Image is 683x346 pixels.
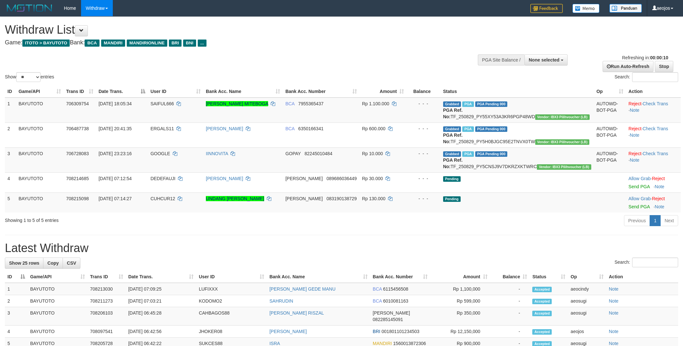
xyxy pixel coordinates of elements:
th: Bank Acc. Number: activate to sort column ascending [283,86,359,98]
span: MANDIRIONLINE [127,40,167,47]
a: Note [655,204,665,209]
div: - - - [409,150,438,157]
a: Send PGA [629,204,650,209]
span: PGA Pending [475,126,508,132]
span: CUHCUR12 [150,196,175,201]
span: SAIFUL666 [150,101,174,106]
td: Rp 12,150,000 [430,326,490,338]
span: BCA [373,298,382,304]
span: BCA [285,101,294,106]
h1: Latest Withdraw [5,242,678,255]
a: Previous [624,215,650,226]
a: Show 25 rows [5,258,43,269]
span: 706309754 [66,101,89,106]
span: Grabbed [443,151,461,157]
span: [PERSON_NAME] [285,196,323,201]
span: [PERSON_NAME] [373,310,410,316]
a: Note [609,310,618,316]
span: BRI [373,329,380,334]
td: 5 [5,192,16,213]
a: Note [609,286,618,292]
td: 4 [5,172,16,192]
img: MOTION_logo.png [5,3,54,13]
span: Marked by aeojona [462,101,474,107]
b: PGA Ref. No: [443,157,463,169]
td: BAYUTOTO [16,98,64,123]
span: Copy 082285145091 to clipboard [373,317,403,322]
span: Pending [443,176,461,182]
span: Accepted [532,299,552,304]
td: BAYUTOTO [16,122,64,147]
td: [DATE] 07:03:21 [126,295,196,307]
td: · [626,172,681,192]
td: aeosugi [568,295,606,307]
th: Action [626,86,681,98]
td: [DATE] 06:42:56 [126,326,196,338]
label: Show entries [5,72,54,82]
th: ID [5,86,16,98]
span: · [629,196,652,201]
a: [PERSON_NAME] [206,126,243,131]
span: Grabbed [443,101,461,107]
span: [DATE] 18:05:34 [99,101,132,106]
span: GOOGLE [150,151,170,156]
a: Reject [629,151,642,156]
span: BNI [183,40,196,47]
a: Check Trans [642,126,668,131]
span: None selected [529,57,559,63]
td: TF_250829_PY5H0BJGC95E2TNVX0TW [441,122,594,147]
span: Copy 7955365437 to clipboard [298,101,324,106]
a: Note [630,108,640,113]
td: AUTOWD-BOT-PGA [594,147,626,172]
span: BCA [373,286,382,292]
img: Button%20Memo.svg [572,4,600,13]
a: CSV [63,258,80,269]
img: panduan.png [609,4,642,13]
th: Game/API: activate to sort column ascending [16,86,64,98]
td: - [490,307,530,326]
a: Note [655,184,665,189]
td: JHOKER08 [196,326,267,338]
span: Copy 82245010484 to clipboard [305,151,333,156]
td: 708213030 [88,283,126,295]
th: Game/API: activate to sort column ascending [28,271,88,283]
a: UNDANG [PERSON_NAME] [206,196,264,201]
h4: Game: Bank: [5,40,449,46]
td: - [490,283,530,295]
td: AUTOWD-BOT-PGA [594,122,626,147]
a: 1 [650,215,661,226]
td: [DATE] 07:09:25 [126,283,196,295]
span: Show 25 rows [9,260,39,266]
span: Vendor URL: https://dashboard.q2checkout.com/secure [535,114,590,120]
a: [PERSON_NAME] [206,176,243,181]
span: Vendor URL: https://dashboard.q2checkout.com/secure [537,164,591,170]
td: · · [626,98,681,123]
a: [PERSON_NAME] RISZAL [269,310,324,316]
div: - - - [409,175,438,182]
span: Pending [443,196,461,202]
span: Rp 1.100.000 [362,101,389,106]
td: BAYUTOTO [28,307,88,326]
td: Rp 599,000 [430,295,490,307]
span: PGA Pending [475,151,508,157]
td: 708206103 [88,307,126,326]
h1: Withdraw List [5,23,449,36]
td: LUFIXXX [196,283,267,295]
td: TF_250829_PY55XY53A3KR6PGP48WD [441,98,594,123]
span: 708215098 [66,196,89,201]
span: CSV [67,260,76,266]
a: SAHRUDIN [269,298,293,304]
span: Accepted [532,311,552,316]
span: Rp 130.000 [362,196,385,201]
a: Reject [652,196,665,201]
a: Note [630,157,640,163]
td: 2 [5,295,28,307]
td: 2 [5,122,16,147]
td: 4 [5,326,28,338]
th: ID: activate to sort column descending [5,271,28,283]
td: - [490,326,530,338]
td: aeojos [568,326,606,338]
td: aeocindy [568,283,606,295]
label: Search: [615,258,678,267]
a: Check Trans [642,151,668,156]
